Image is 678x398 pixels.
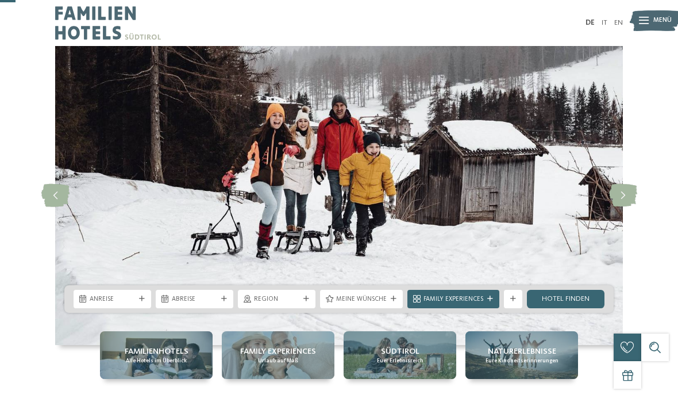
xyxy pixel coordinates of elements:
[126,357,187,365] span: Alle Hotels im Überblick
[172,295,217,304] span: Abreise
[254,295,299,304] span: Region
[55,46,623,345] img: Winterurlaub mit Kindern? Nur in Südtirol!
[336,295,387,304] span: Meine Wünsche
[90,295,135,304] span: Anreise
[222,331,334,379] a: Winterurlaub mit Kindern? Nur in Südtirol! Family Experiences Urlaub auf Maß
[344,331,456,379] a: Winterurlaub mit Kindern? Nur in Südtirol! Südtirol Euer Erlebnisreich
[258,357,298,365] span: Urlaub auf Maß
[240,346,316,357] span: Family Experiences
[486,357,558,365] span: Eure Kindheitserinnerungen
[602,19,607,26] a: IT
[100,331,213,379] a: Winterurlaub mit Kindern? Nur in Südtirol! Familienhotels Alle Hotels im Überblick
[614,19,623,26] a: EN
[488,346,556,357] span: Naturerlebnisse
[377,357,423,365] span: Euer Erlebnisreich
[465,331,578,379] a: Winterurlaub mit Kindern? Nur in Südtirol! Naturerlebnisse Eure Kindheitserinnerungen
[527,290,604,308] a: Hotel finden
[423,295,483,304] span: Family Experiences
[381,346,419,357] span: Südtirol
[653,16,672,25] span: Menü
[125,346,188,357] span: Familienhotels
[585,19,595,26] a: DE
